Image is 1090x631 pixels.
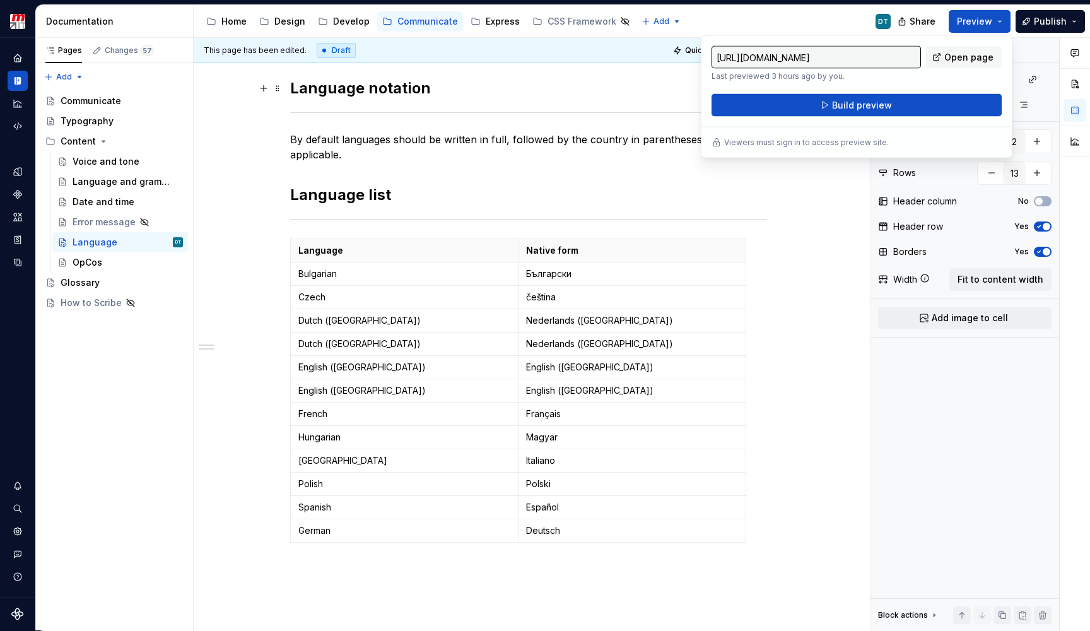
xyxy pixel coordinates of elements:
div: Communicate [397,15,458,28]
div: Language and grammar [73,175,177,188]
span: Add [56,72,72,82]
p: Language [298,244,510,257]
div: How to Scribe [61,297,122,309]
div: Communicate [61,95,121,107]
div: Borders [893,245,927,258]
span: 57 [141,45,154,56]
span: Open page [944,51,993,64]
div: Pages [45,45,82,56]
svg: Supernova Logo [11,608,24,620]
div: Voice and tone [73,155,139,168]
img: e95d57dd-783c-4905-b3fc-0c5af85c8823.png [10,14,25,29]
a: OpCos [52,252,188,273]
span: Fit to content width [958,273,1043,286]
span: Preview [957,15,992,28]
button: Search ⌘K [8,498,28,519]
button: Contact support [8,544,28,564]
p: Polski [526,478,738,490]
a: CSS Framework [527,11,635,32]
p: Hungarian [298,431,510,444]
p: By default languages should be written in full, followed by the country in parentheses when appli... [290,132,767,162]
label: Yes [1014,247,1029,257]
div: Date and time [73,196,134,208]
p: Native form [526,244,738,257]
a: Design tokens [8,162,28,182]
a: Express [466,11,525,32]
a: Typography [40,111,188,131]
a: Data sources [8,252,28,273]
div: Typography [61,115,114,127]
p: English ([GEOGRAPHIC_DATA]) [526,384,738,397]
div: DT [175,236,181,249]
span: Add image to cell [932,312,1008,324]
div: Header column [893,195,957,208]
p: čeština [526,291,738,304]
div: Storybook stories [8,230,28,250]
a: Communicate [40,91,188,111]
h2: Language list [290,185,767,205]
span: Add [653,16,669,27]
div: Glossary [61,276,100,289]
div: Documentation [8,71,28,91]
div: Content [40,131,188,151]
div: Documentation [46,15,188,28]
p: Czech [298,291,510,304]
p: English ([GEOGRAPHIC_DATA]) [526,361,738,374]
button: Add [40,68,88,86]
a: Components [8,184,28,204]
a: Home [8,48,28,68]
button: Add image to cell [878,307,1052,329]
div: OpCos [73,256,102,269]
button: Publish [1016,10,1085,33]
a: Assets [8,207,28,227]
a: Voice and tone [52,151,188,172]
p: German [298,524,510,537]
div: Draft [317,43,356,58]
div: Content [61,135,96,148]
p: Spanish [298,501,510,514]
div: Width [893,273,917,286]
div: Error message [73,216,136,228]
p: [GEOGRAPHIC_DATA] [298,454,510,467]
p: Nederlands ([GEOGRAPHIC_DATA]) [526,338,738,350]
label: Yes [1014,221,1029,232]
p: Magyar [526,431,738,444]
span: This page has been edited. [204,45,307,56]
p: Viewers must sign in to access preview site. [724,138,889,148]
span: Build preview [832,99,892,112]
a: Glossary [40,273,188,293]
div: Design [274,15,305,28]
p: Dutch ([GEOGRAPHIC_DATA]) [298,314,510,327]
a: Open page [926,46,1002,69]
div: Block actions [878,610,928,620]
p: English ([GEOGRAPHIC_DATA]) [298,384,510,397]
a: Language and grammar [52,172,188,192]
a: Develop [313,11,375,32]
a: Home [201,11,252,32]
p: Italiano [526,454,738,467]
p: Español [526,501,738,514]
div: Page tree [40,91,188,313]
button: Notifications [8,476,28,496]
a: Date and time [52,192,188,212]
div: Block actions [878,606,939,624]
button: Quick preview [669,42,745,59]
label: No [1018,196,1029,206]
p: Deutsch [526,524,738,537]
a: Communicate [377,11,463,32]
span: Share [910,15,935,28]
a: Analytics [8,93,28,114]
div: Rows [893,167,916,179]
p: Bulgarian [298,268,510,280]
div: Home [221,15,247,28]
a: Code automation [8,116,28,136]
div: Develop [333,15,370,28]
